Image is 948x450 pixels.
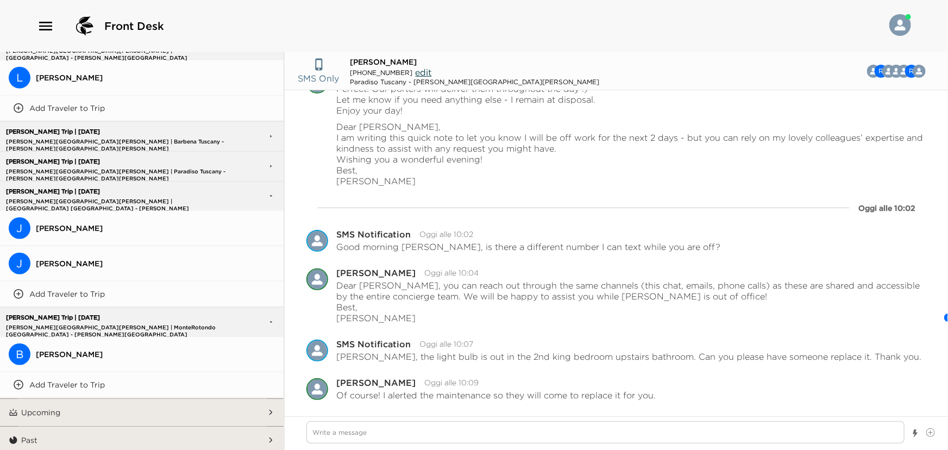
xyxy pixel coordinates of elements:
img: S [306,230,328,252]
img: D [306,268,328,290]
p: SMS Only [298,72,340,85]
p: [PERSON_NAME][GEOGRAPHIC_DATA][PERSON_NAME] | [GEOGRAPHIC_DATA] - [PERSON_NAME][GEOGRAPHIC_DATA][... [3,47,238,54]
button: Show templates [912,424,919,443]
p: Past [21,435,37,445]
img: S [306,340,328,361]
span: [PERSON_NAME] [36,223,275,233]
time: 2025-09-03T08:02:03.978Z [420,229,474,239]
span: Front Desk [104,18,164,34]
img: C [913,65,926,78]
time: 2025-09-03T08:09:42.416Z [425,378,479,387]
p: [PERSON_NAME][GEOGRAPHIC_DATA][PERSON_NAME] | Barbena Tuscany - [PERSON_NAME][GEOGRAPHIC_DATA][PE... [3,138,238,145]
div: SMS Notification [337,230,411,239]
div: [PERSON_NAME] [337,378,416,387]
div: SMS Notification [306,230,328,252]
p: Add Traveler to Trip [29,289,105,299]
span: [PERSON_NAME] [350,57,417,67]
div: SMS Notification [306,340,328,361]
button: CRCDBRA [884,60,934,82]
div: Paradiso Tuscany - [PERSON_NAME][GEOGRAPHIC_DATA][PERSON_NAME] [350,78,600,86]
p: Good morning [PERSON_NAME], is there a different number I can text while you are off? [337,241,721,252]
p: Add Traveler to Trip [29,103,105,113]
p: [PERSON_NAME] Trip | [DATE] [3,314,238,321]
span: [PERSON_NAME] [36,73,275,83]
textarea: Write a message [306,421,905,443]
div: [PERSON_NAME] [337,268,416,277]
div: Beverly Clark [9,343,30,365]
div: B [9,343,30,365]
p: [PERSON_NAME][GEOGRAPHIC_DATA][PERSON_NAME] | [GEOGRAPHIC_DATA] [GEOGRAPHIC_DATA] - [PERSON_NAME]... [3,198,238,205]
img: logo [72,13,98,39]
img: D [306,378,328,400]
button: Upcoming [18,399,267,426]
div: Jeffrey Mettler [9,217,30,239]
div: Casali di Casole Concierge Team [913,65,926,78]
p: [PERSON_NAME], the light bulb is out in the 2nd king bedroom upstairs bathroom. Can you please ha... [337,351,922,362]
div: J [9,253,30,274]
div: J [9,217,30,239]
p: [PERSON_NAME] Trip | [DATE] [3,128,238,135]
div: Larry Haertel [9,67,30,89]
span: edit [416,67,432,78]
p: Dear [PERSON_NAME], you can reach out through the same channels (this chat, emails, phone calls) ... [337,280,927,323]
div: SMS Notification [337,340,411,348]
div: Davide Poli [306,378,328,400]
p: [PERSON_NAME] Trip | [DATE] [3,158,238,165]
div: Davide Poli [306,268,328,290]
p: Dear [PERSON_NAME], I am writing this quick note to let you know I will be off work for the next ... [337,121,927,186]
p: Perfect! Our porters will deliver them throughout the day :) Let me know if you need anything els... [337,83,596,116]
time: 2025-09-03T08:07:01.802Z [420,339,474,349]
div: Oggi alle 10:02 [858,203,915,214]
span: [PERSON_NAME] [36,259,275,268]
p: [PERSON_NAME][GEOGRAPHIC_DATA][PERSON_NAME] | MonteRotondo [GEOGRAPHIC_DATA] - [PERSON_NAME][GEOG... [3,324,238,331]
span: [PERSON_NAME] [36,349,275,359]
span: [PHONE_NUMBER] [350,68,413,77]
img: User [889,14,911,36]
time: 2025-09-03T08:04:17.571Z [425,268,479,278]
p: Of course! I alerted the maintenance so they will come to replace it for you. [337,390,656,401]
p: Upcoming [21,408,60,417]
div: Jeffrey Mettler [9,253,30,274]
p: Add Traveler to Trip [29,380,105,390]
p: [PERSON_NAME][GEOGRAPHIC_DATA][PERSON_NAME] | Paradiso Tuscany - [PERSON_NAME][GEOGRAPHIC_DATA][P... [3,168,238,175]
p: [PERSON_NAME] Trip | [DATE] [3,188,238,195]
div: L [9,67,30,89]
